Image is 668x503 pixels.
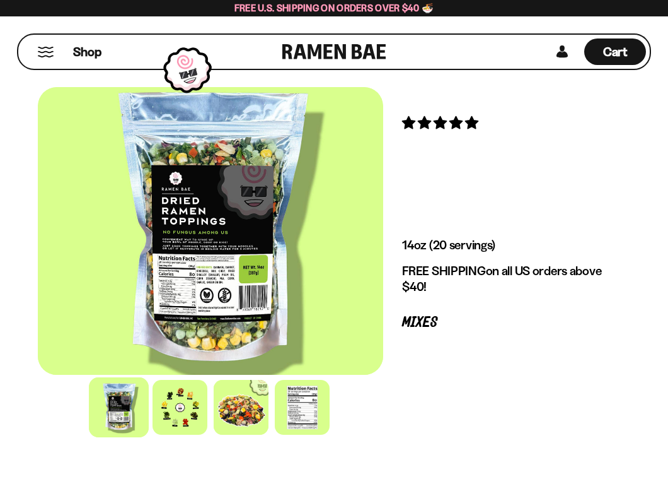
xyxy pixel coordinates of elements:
[402,115,481,131] span: 5.00 stars
[234,2,434,14] span: Free U.S. Shipping on Orders over $40 🍜
[584,35,646,69] a: Cart
[402,317,611,329] p: Mixes
[603,44,628,59] span: Cart
[73,44,101,61] span: Shop
[402,263,485,278] strong: FREE SHIPPING
[37,47,54,57] button: Mobile Menu Trigger
[402,263,611,295] p: on all US orders above $40!
[73,38,101,65] a: Shop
